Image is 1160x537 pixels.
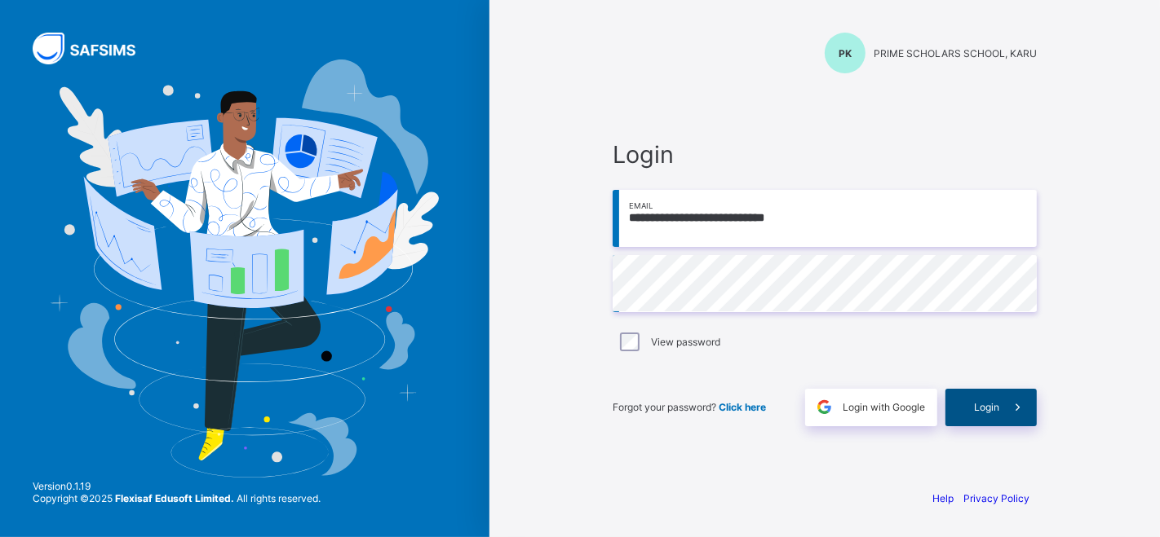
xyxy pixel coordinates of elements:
[33,480,321,492] span: Version 0.1.19
[839,47,852,59] span: PK
[974,401,999,413] span: Login
[33,33,155,64] img: SAFSIMS Logo
[613,401,766,413] span: Forgot your password?
[613,140,1037,169] span: Login
[33,492,321,504] span: Copyright © 2025 All rights reserved.
[963,492,1029,504] a: Privacy Policy
[651,336,720,348] label: View password
[815,398,834,416] img: google.396cfc9801f0270233282035f929180a.svg
[115,492,234,504] strong: Flexisaf Edusoft Limited.
[843,401,925,413] span: Login with Google
[51,59,439,477] img: Hero Image
[932,492,954,504] a: Help
[719,401,766,413] a: Click here
[874,47,1037,59] span: PRIME SCHOLARS SCHOOL, KARU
